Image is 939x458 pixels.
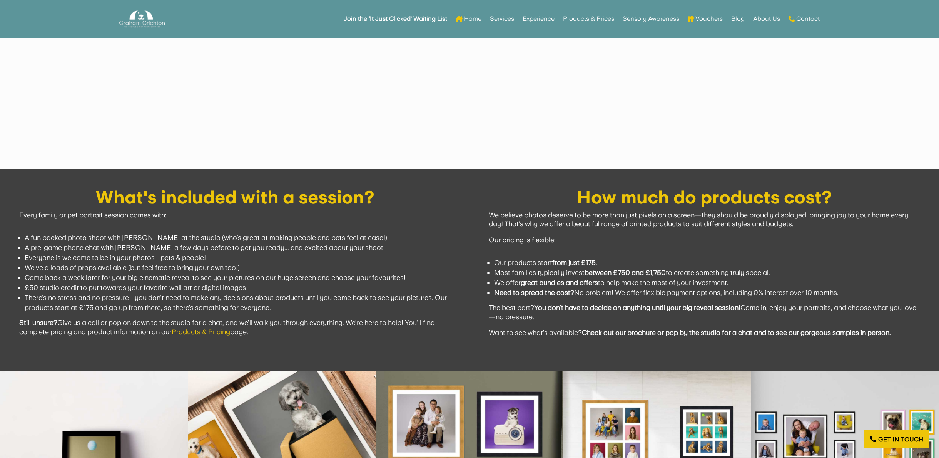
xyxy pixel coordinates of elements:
[489,211,908,228] span: We believe photos deserve to be more than just pixels on a screen—they should be proudly displaye...
[585,268,666,276] strong: between £750 and £1,750
[731,4,745,34] a: Blog
[25,273,450,283] li: Come back a week later for your big cinematic reveal to see your pictures on our huge screen and ...
[494,278,920,288] li: We offer to help make the most of your investment.
[582,328,891,336] strong: Check out our brochure or pop by the studio for a chat and to see our gorgeous samples in person.
[494,268,920,278] li: Most families typically invest to create something truly special.
[25,233,450,243] li: A fun packed photo shoot with [PERSON_NAME] at the studio (who’s great at making people and pets ...
[552,258,596,266] strong: from just £175
[494,258,920,268] li: Our products start .
[789,4,820,34] a: Contact
[489,236,556,244] span: Our pricing is flexible:
[489,328,891,336] span: Want to see what’s available?
[523,4,555,34] a: Experience
[344,4,447,34] a: Join the ‘It Just Clicked’ Waiting List
[25,293,450,313] li: There's no stress and no pressure - you don't need to make any decisions about products until you...
[688,4,723,34] a: Vouchers
[489,303,916,321] span: The best part? Come in, enjoy your portraits, and choose what you love—no pressure.
[864,430,929,448] a: Get in touch
[25,283,450,293] li: £50 studio credit to put towards your favorite wall art or digital images
[494,288,574,296] strong: Need to spread the cost?
[25,253,450,263] li: Everyone is welcome to be in your photos - pets & people!
[534,303,740,311] strong: You don’t have to decide on anything until your big reveal session!
[521,278,598,286] strong: great bundles and offers
[25,263,450,273] li: We've a loads of props available (but feel free to bring your own too!)
[456,4,481,34] a: Home
[19,318,435,336] span: Give us a call or pop on down to the studio for a chat, and we’ll walk you through everything. We...
[25,243,450,253] li: A pre-game phone chat with [PERSON_NAME] a few days before to get you ready... and excited about ...
[119,8,165,30] img: Graham Crichton Photography Logo - Graham Crichton - Belfast Family & Pet Photography Studio
[623,4,679,34] a: Sensory Awareness
[489,188,920,210] h1: How much do products cost?
[19,211,167,219] span: Every family or pet portrait session comes with:
[753,4,780,34] a: About Us
[494,288,920,298] li: No problem! We offer flexible payment options, including 0% interest over 10 months.
[19,318,57,326] strong: Still unsure?
[344,16,447,22] strong: Join the ‘It Just Clicked’ Waiting List
[563,4,614,34] a: Products & Prices
[172,328,230,336] a: Products & Pricing
[19,188,450,210] h1: What's included with a session?
[490,4,514,34] a: Services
